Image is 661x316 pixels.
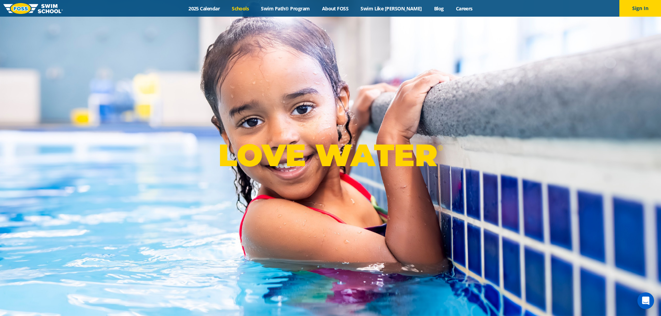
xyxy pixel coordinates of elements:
img: FOSS Swim School Logo [3,3,63,14]
a: Schools [226,5,255,12]
a: About FOSS [316,5,355,12]
a: Swim Path® Program [255,5,316,12]
a: Careers [450,5,478,12]
div: Open Intercom Messenger [637,292,654,309]
a: Blog [428,5,450,12]
a: 2025 Calendar [183,5,226,12]
p: LOVE WATER [218,137,443,174]
sup: ® [437,144,443,152]
a: Swim Like [PERSON_NAME] [355,5,428,12]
